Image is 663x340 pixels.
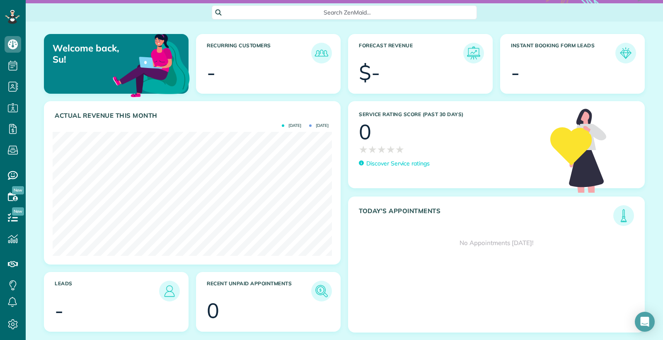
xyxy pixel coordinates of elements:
[359,121,371,142] div: 0
[12,207,24,216] span: New
[53,43,142,65] p: Welcome back, Su!
[359,207,613,226] h3: Today's Appointments
[313,283,330,299] img: icon_unpaid_appointments-47b8ce3997adf2238b356f14209ab4cced10bd1f174958f3ca8f1d0dd7fffeee.png
[348,226,644,260] div: No Appointments [DATE]!
[511,62,520,83] div: -
[359,159,430,168] a: Discover Service ratings
[395,142,404,157] span: ★
[55,300,63,321] div: -
[615,207,632,224] img: icon_todays_appointments-901f7ab196bb0bea1936b74009e4eb5ffbc2d2711fa7634e0d609ed5ef32b18b.png
[465,45,482,61] img: icon_forecast_revenue-8c13a41c7ed35a8dcfafea3cbb826a0462acb37728057bba2d056411b612bbbe.png
[207,62,215,83] div: -
[386,142,395,157] span: ★
[377,142,386,157] span: ★
[207,43,311,63] h3: Recurring Customers
[366,159,430,168] p: Discover Service ratings
[359,62,380,83] div: $-
[617,45,634,61] img: icon_form_leads-04211a6a04a5b2264e4ee56bc0799ec3eb69b7e499cbb523a139df1d13a81ae0.png
[368,142,377,157] span: ★
[359,142,368,157] span: ★
[55,112,332,119] h3: Actual Revenue this month
[161,283,178,299] img: icon_leads-1bed01f49abd5b7fead27621c3d59655bb73ed531f8eeb49469d10e621d6b896.png
[635,312,655,332] div: Open Intercom Messenger
[511,43,615,63] h3: Instant Booking Form Leads
[55,281,159,301] h3: Leads
[359,43,463,63] h3: Forecast Revenue
[111,24,191,105] img: dashboard_welcome-42a62b7d889689a78055ac9021e634bf52bae3f8056760290aed330b23ab8690.png
[12,186,24,194] span: New
[313,45,330,61] img: icon_recurring_customers-cf858462ba22bcd05b5a5880d41d6543d210077de5bb9ebc9590e49fd87d84ed.png
[282,124,301,128] span: [DATE]
[207,281,311,301] h3: Recent unpaid appointments
[309,124,329,128] span: [DATE]
[207,300,219,321] div: 0
[359,112,542,117] h3: Service Rating score (past 30 days)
